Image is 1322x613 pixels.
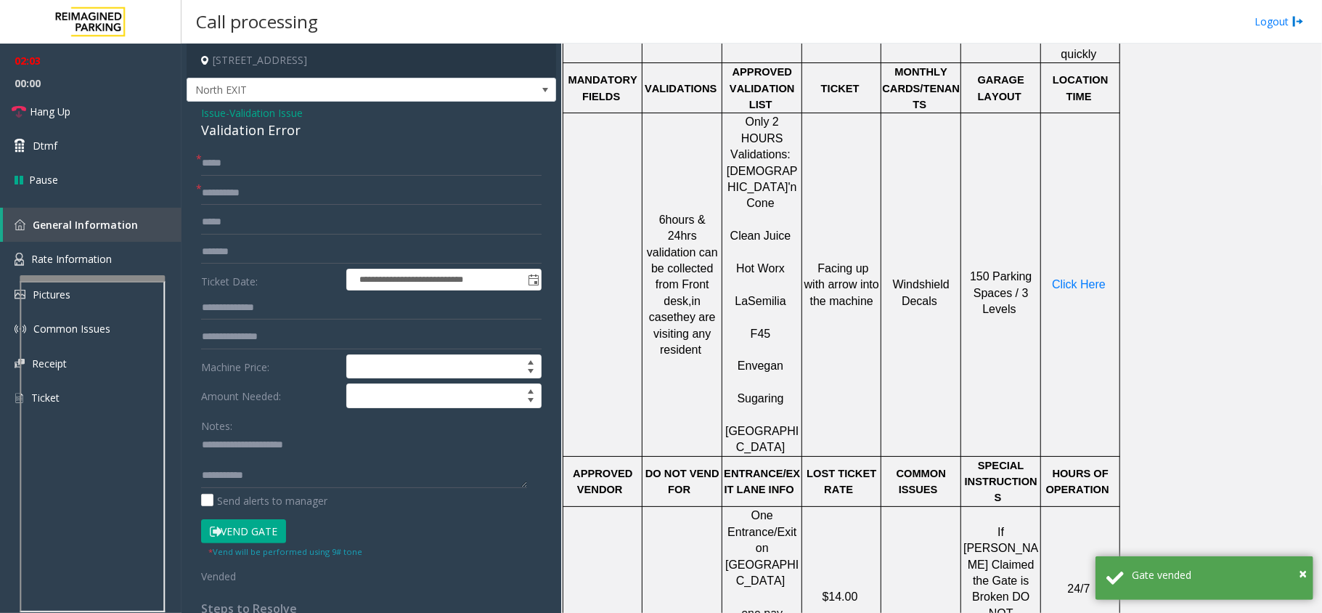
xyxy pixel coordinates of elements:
button: Close [1299,563,1307,585]
span: Click Here [1052,278,1106,291]
span: 150 Parking Spaces / 3 Levels [970,270,1032,315]
span: APPROVED VENDOR [573,468,632,495]
div: Gate vended [1132,567,1302,582]
span: they are visiting any resident [653,311,715,356]
label: Machine Price: [197,354,343,379]
span: LOCATION TIME [1053,74,1109,102]
button: Vend Gate [201,519,286,544]
span: Pause [29,172,58,187]
span: F45 [751,328,771,340]
span: LOST TICKET RATE [807,468,876,495]
span: 6hours & 24hrs validation can be collected from Front desk, [647,214,718,307]
h3: Call processing [189,4,325,39]
span: APPROVED VALIDATION LIST [730,66,795,110]
span: [DEMOGRAPHIC_DATA]'n Cone [727,165,798,210]
span: $14.00 [823,590,858,603]
span: Dtmf [33,138,57,153]
span: One Entrance/Exit on [GEOGRAPHIC_DATA] [725,509,799,587]
label: Notes: [201,413,232,434]
span: Decrease value [521,396,541,407]
span: Hang Up [30,104,70,119]
img: logout [1292,14,1304,29]
img: 'icon' [15,359,25,368]
img: 'icon' [15,290,25,299]
small: Vend will be performed using 9# tone [208,546,362,557]
span: MONTHLY CARDS/TENANTS [882,66,960,110]
span: Only 2 HOURS Validations: [730,115,791,161]
span: Envegan [738,360,783,372]
span: Increase value [521,355,541,367]
img: 'icon' [15,391,24,405]
span: TICKET [821,83,860,94]
span: La [735,295,748,307]
span: COMMON ISSUES [897,468,946,495]
span: HOURS OF OPERATION [1046,468,1109,495]
span: Windshield Decals [893,278,950,306]
a: General Information [3,208,181,242]
span: Hot Worx [736,262,785,275]
span: Semilia [748,295,786,307]
span: Clean Juice [730,230,791,242]
span: Decrease value [521,367,541,378]
span: - [226,106,303,120]
label: Ticket Date: [197,269,343,291]
span: Increase value [521,384,541,396]
span: DO NOT VEND FOR [645,468,719,495]
span: ENTRANCE/EXIT LANE INFO [724,468,800,495]
span: Vended [201,569,236,583]
label: Send alerts to manager [201,493,327,508]
span: Facing up with arrow into the machine [804,262,879,307]
a: Logout [1254,14,1304,29]
img: 'icon' [15,219,25,230]
h4: [STREET_ADDRESS] [187,44,556,78]
span: General Information [33,218,138,232]
img: 'icon' [15,323,26,335]
span: GARAGE LAYOUT [978,74,1024,102]
label: Amount Needed: [197,383,343,408]
span: × [1299,564,1307,583]
div: Validation Error [201,121,542,140]
span: Issue [201,105,226,121]
span: Toggle popup [525,269,541,290]
span: Rate Information [31,252,112,266]
span: Sugaring [738,392,784,405]
span: VALIDATIONS [645,83,717,94]
a: Click Here [1052,279,1106,291]
img: 'icon' [15,253,24,266]
span: North EXIT [187,78,482,102]
span: Validation Issue [229,105,303,121]
span: SPECIAL INSTRUCTIONS [965,460,1037,504]
span: 24/7 [1068,582,1090,595]
span: MANDATORY FIELDS [568,74,637,102]
span: [GEOGRAPHIC_DATA] [725,425,799,453]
